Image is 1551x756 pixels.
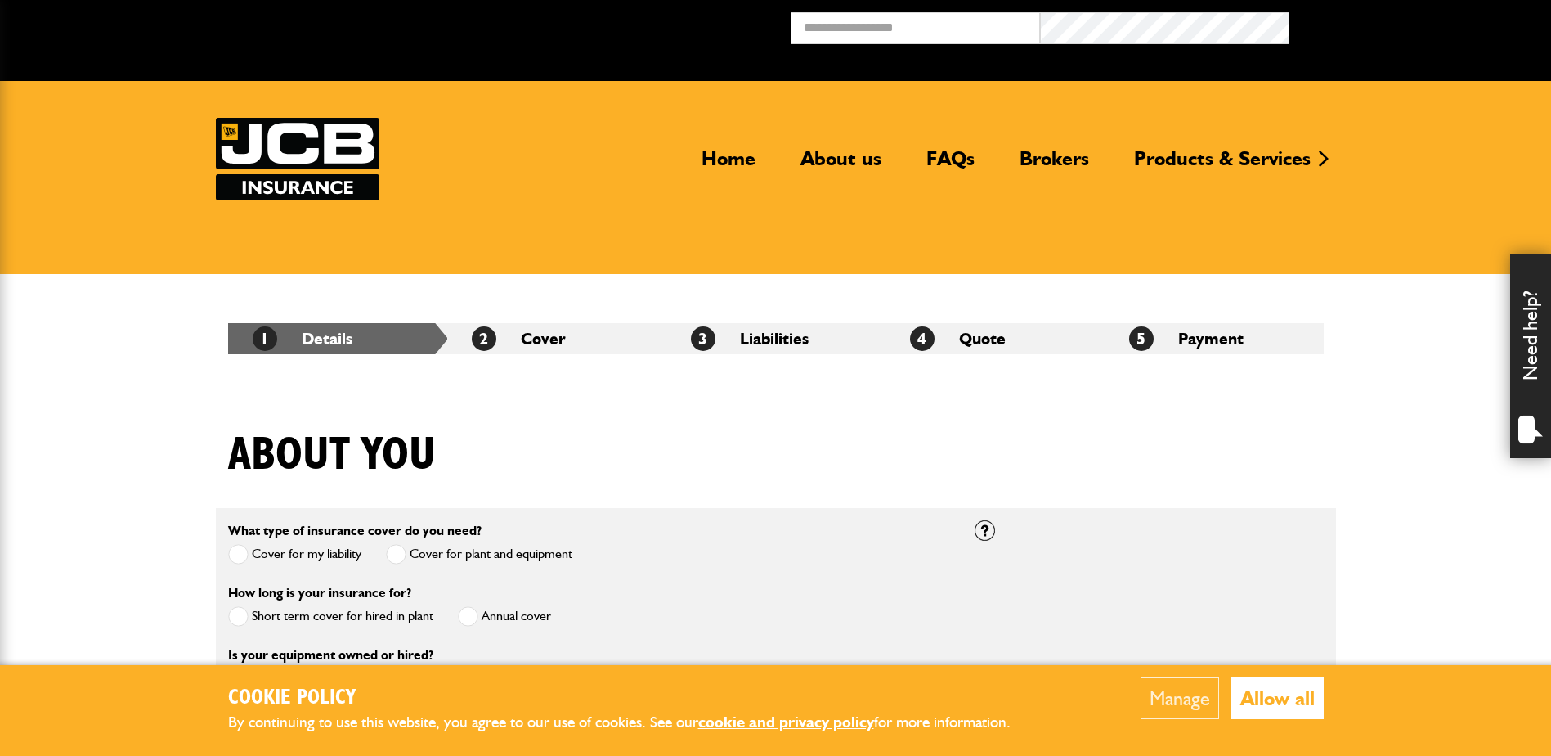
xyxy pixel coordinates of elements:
li: Cover [447,323,666,354]
img: JCB Insurance Services logo [216,118,379,200]
label: How long is your insurance for? [228,587,411,600]
span: 4 [910,326,935,351]
a: JCB Insurance Services [216,118,379,200]
span: 2 [472,326,496,351]
button: Allow all [1231,677,1324,719]
a: Brokers [1007,146,1101,184]
label: What type of insurance cover do you need? [228,524,482,538]
li: Liabilities [666,323,885,354]
span: 1 [253,326,277,351]
a: Home [689,146,768,184]
li: Quote [885,323,1105,354]
h2: Cookie Policy [228,686,1038,711]
li: Details [228,323,447,354]
button: Broker Login [1289,12,1539,38]
a: cookie and privacy policy [698,713,874,731]
label: Cover for my liability [228,544,361,565]
a: Products & Services [1122,146,1323,184]
a: FAQs [914,146,987,184]
label: Short term cover for hired in plant [228,606,433,627]
label: Annual cover [458,606,551,627]
label: Is your equipment owned or hired? [228,649,433,662]
span: 3 [691,326,715,351]
button: Manage [1141,677,1219,719]
span: 5 [1129,326,1154,351]
h1: About you [228,428,436,483]
label: Cover for plant and equipment [386,544,572,565]
p: By continuing to use this website, you agree to our use of cookies. See our for more information. [228,710,1038,736]
a: About us [788,146,894,184]
div: Need help? [1510,254,1551,458]
li: Payment [1105,323,1324,354]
